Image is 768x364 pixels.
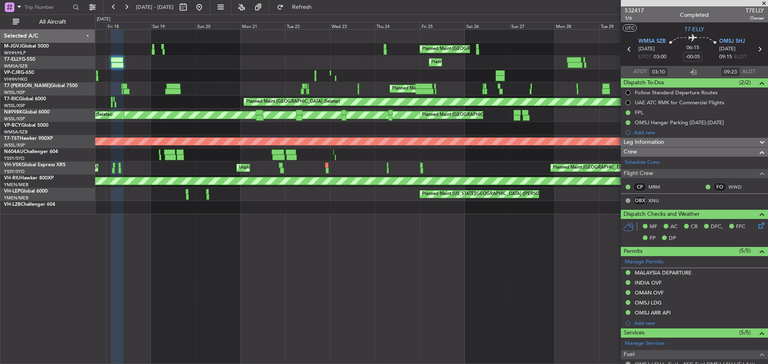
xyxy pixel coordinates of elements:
span: Permits [624,247,642,256]
span: 1/6 [625,15,644,22]
span: T7-TST [4,136,20,141]
a: VP-CJRG-650 [4,70,34,75]
a: VH-L2BChallenger 604 [4,202,55,207]
span: VH-VSK [4,163,22,167]
span: Crew [624,147,637,157]
span: Dispatch Checks and Weather [624,210,700,219]
span: T7-ELLY [4,57,22,62]
div: OBX [633,196,646,205]
div: FO [713,183,726,191]
a: YMEN/MEB [4,195,28,201]
span: OMSJ SHJ [719,38,745,46]
div: CP [633,183,646,191]
span: T7-ELLY [684,25,704,34]
span: ALDT [742,68,755,76]
span: M-JGVJ [4,44,22,49]
span: ATOT [634,68,647,76]
div: Fri 25 [420,22,465,29]
span: N8998K [4,110,22,115]
a: Schedule Crew [625,159,660,167]
a: WWD [728,183,746,191]
a: WIHH/HLP [4,50,26,56]
div: Add new [634,320,764,326]
input: --:-- [721,67,740,77]
div: [DATE] [97,16,110,23]
span: Refresh [285,4,319,10]
div: Add new [634,129,764,136]
div: Unplanned Maint Sydney ([PERSON_NAME] Intl) [239,162,337,174]
span: ELDT [734,53,747,61]
span: N604AU [4,149,24,154]
input: Trip Number [24,1,70,13]
div: Sat 26 [465,22,510,29]
span: All Aircraft [21,19,84,25]
span: Owner [746,15,764,22]
span: 03:00 [654,53,666,61]
span: Services [624,328,644,338]
div: OMSJ ARR API [635,309,671,316]
a: VP-BCYGlobal 5000 [4,123,48,128]
div: Planned Maint [GEOGRAPHIC_DATA] (Seletar) [422,109,516,121]
a: WSSL/XSP [4,116,25,122]
a: VHHH/HKG [4,76,28,82]
a: MRM [648,183,666,191]
span: VH-L2B [4,202,21,207]
div: OMAN OVF [635,289,664,296]
a: VH-RIUHawker 800XP [4,176,54,181]
button: UTC [623,24,637,32]
a: Manage Permits [625,258,664,266]
div: Planned Maint [GEOGRAPHIC_DATA] ([GEOGRAPHIC_DATA]) [392,83,518,95]
span: AC [670,223,678,231]
a: VH-VSKGlobal Express XRS [4,163,66,167]
span: DFC, [711,223,723,231]
a: XNU [648,197,666,204]
div: Tue 22 [285,22,330,29]
span: (2/2) [739,78,751,87]
a: N8998KGlobal 6000 [4,110,50,115]
div: Sat 19 [151,22,196,29]
a: N604AUChallenger 604 [4,149,58,154]
span: Fuel [624,350,634,359]
span: Leg Information [624,138,664,147]
div: OMSJ Hangar Parking [DATE]-[DATE] [635,119,724,126]
a: Manage Services [625,340,665,348]
span: [DATE] [638,45,655,53]
div: Sun 20 [196,22,240,29]
span: Flight Crew [624,169,653,178]
div: Planned Maint [GEOGRAPHIC_DATA] (Seletar) [246,96,340,108]
span: [DATE] - [DATE] [136,4,174,11]
span: T7-[PERSON_NAME] [4,84,50,88]
div: Planned Maint [GEOGRAPHIC_DATA] (Seletar) [422,43,516,55]
span: CR [691,223,698,231]
a: T7-RICGlobal 6000 [4,97,46,101]
a: WSSL/XSP [4,103,25,109]
input: --:-- [649,67,668,77]
span: VH-LEP [4,189,20,194]
div: FPL [635,109,644,116]
div: Completed [680,11,709,19]
a: YMEN/MEB [4,182,28,188]
span: (5/5) [739,247,751,255]
a: WSSL/XSP [4,142,25,148]
span: MF [650,223,657,231]
a: T7-[PERSON_NAME]Global 7500 [4,84,78,88]
div: Sun 27 [510,22,554,29]
a: T7-ELLYG-550 [4,57,35,62]
button: Refresh [273,1,321,14]
div: Fri 18 [106,22,151,29]
div: Wed 23 [330,22,375,29]
span: WMSA SZB [638,38,666,46]
span: FP [650,235,656,243]
div: Planned Maint Sharjah (Sharjah Intl) [431,56,502,68]
div: Follow Standard Departure Routes [635,89,718,96]
a: WMSA/SZB [4,63,28,69]
div: Thu 24 [375,22,420,29]
span: T7-RIC [4,97,19,101]
a: YSSY/SYD [4,169,24,175]
a: T7-TSTHawker 900XP [4,136,53,141]
span: T7ELLY [746,6,764,15]
span: VP-CJR [4,70,20,75]
a: YSSY/SYD [4,155,24,161]
span: 06:15 [686,44,699,52]
span: Dispatch To-Dos [624,78,664,88]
